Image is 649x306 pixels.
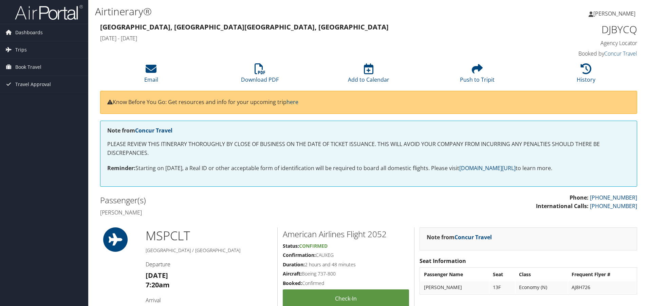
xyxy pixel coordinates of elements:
[420,257,466,265] strong: Seat Information
[568,281,636,293] td: AJ8H726
[283,270,409,277] h5: Boeing 737-800
[283,280,409,287] h5: Confirmed
[15,41,27,58] span: Trips
[590,194,637,201] a: [PHONE_NUMBER]
[460,67,495,83] a: Push to Tripit
[568,268,636,281] th: Frequent Flyer #
[459,164,516,172] a: [DOMAIN_NAME][URL]
[135,127,172,134] a: Concur Travel
[144,67,158,83] a: Email
[427,233,492,241] strong: Note from
[146,280,170,289] strong: 7:20am
[100,209,364,216] h4: [PERSON_NAME]
[283,252,316,258] strong: Confirmation:
[107,164,630,173] p: Starting on [DATE], a Real ID or other acceptable form of identification will be required to boar...
[146,261,272,268] h4: Departure
[107,127,172,134] strong: Note from
[421,281,489,293] td: [PERSON_NAME]
[604,50,637,57] a: Concur Travel
[146,297,272,304] h4: Arrival
[146,247,272,254] h5: [GEOGRAPHIC_DATA] / [GEOGRAPHIC_DATA]
[516,268,568,281] th: Class
[511,22,637,37] h1: DJBYCQ
[421,268,489,281] th: Passenger Name
[15,4,83,20] img: airportal-logo.png
[241,67,279,83] a: Download PDF
[511,50,637,57] h4: Booked by
[146,227,272,244] h1: MSP CLT
[95,4,460,19] h1: Airtinerary®
[299,243,328,249] span: Confirmed
[516,281,568,293] td: Economy (N)
[283,270,302,277] strong: Aircraft:
[286,98,298,106] a: here
[283,261,305,268] strong: Duration:
[15,59,41,76] span: Book Travel
[283,243,299,249] strong: Status:
[590,202,637,210] a: [PHONE_NUMBER]
[100,195,364,206] h2: Passenger(s)
[455,233,492,241] a: Concur Travel
[107,140,630,157] p: PLEASE REVIEW THIS ITINERARY THOROUGHLY BY CLOSE OF BUSINESS ON THE DATE OF TICKET ISSUANCE. THIS...
[489,268,515,281] th: Seat
[589,3,642,24] a: [PERSON_NAME]
[146,271,168,280] strong: [DATE]
[283,261,409,268] h5: 2 hours and 48 minutes
[283,280,302,286] strong: Booked:
[107,164,135,172] strong: Reminder:
[15,24,43,41] span: Dashboards
[100,22,389,32] strong: [GEOGRAPHIC_DATA], [GEOGRAPHIC_DATA] [GEOGRAPHIC_DATA], [GEOGRAPHIC_DATA]
[536,202,589,210] strong: International Calls:
[489,281,515,293] td: 13F
[107,98,630,107] p: Know Before You Go: Get resources and info for your upcoming trip
[570,194,589,201] strong: Phone:
[511,39,637,47] h4: Agency Locator
[283,252,409,259] h5: CAUXEG
[100,35,500,42] h4: [DATE] - [DATE]
[348,67,389,83] a: Add to Calendar
[593,10,635,17] span: [PERSON_NAME]
[283,228,409,240] h2: American Airlines Flight 2052
[577,67,595,83] a: History
[15,76,51,93] span: Travel Approval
